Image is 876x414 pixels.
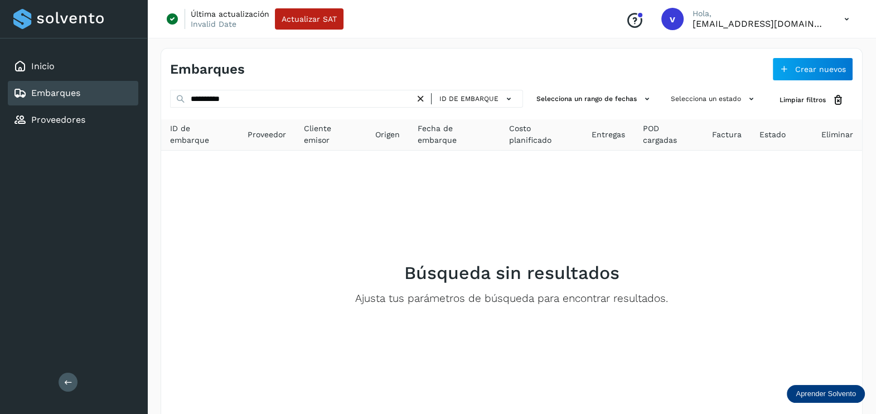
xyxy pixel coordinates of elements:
[8,81,138,105] div: Embarques
[404,262,620,283] h2: Búsqueda sin resultados
[796,389,856,398] p: Aprender Solvento
[759,129,786,141] span: Estado
[795,65,846,73] span: Crear nuevos
[418,123,491,146] span: Fecha de embarque
[31,114,85,125] a: Proveedores
[355,292,668,305] p: Ajusta tus parámetros de búsqueda para encontrar resultados.
[375,129,400,141] span: Origen
[248,129,286,141] span: Proveedor
[693,9,826,18] p: Hola,
[31,88,80,98] a: Embarques
[439,94,499,104] span: ID de embarque
[666,90,762,108] button: Selecciona un estado
[8,54,138,79] div: Inicio
[31,61,55,71] a: Inicio
[772,57,853,81] button: Crear nuevos
[771,90,853,110] button: Limpiar filtros
[532,90,657,108] button: Selecciona un rango de fechas
[304,123,357,146] span: Cliente emisor
[592,129,625,141] span: Entregas
[191,19,236,29] p: Invalid Date
[693,18,826,29] p: vaymartinez@niagarawater.com
[282,15,337,23] span: Actualizar SAT
[509,123,574,146] span: Costo planificado
[8,108,138,132] div: Proveedores
[821,129,853,141] span: Eliminar
[787,385,865,403] div: Aprender Solvento
[780,95,826,105] span: Limpiar filtros
[191,9,269,19] p: Última actualización
[436,91,518,107] button: ID de embarque
[170,123,230,146] span: ID de embarque
[170,61,245,78] h4: Embarques
[643,123,694,146] span: POD cargadas
[275,8,343,30] button: Actualizar SAT
[712,129,742,141] span: Factura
